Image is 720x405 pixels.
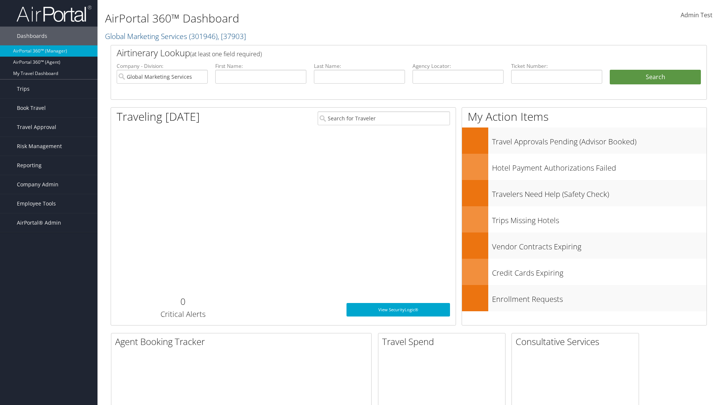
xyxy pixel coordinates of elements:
a: Vendor Contracts Expiring [462,232,706,259]
span: Admin Test [681,11,712,19]
h3: Vendor Contracts Expiring [492,238,706,252]
a: Admin Test [681,4,712,27]
a: Credit Cards Expiring [462,259,706,285]
span: Travel Approval [17,118,56,136]
h1: My Action Items [462,109,706,124]
span: Reporting [17,156,42,175]
a: Trips Missing Hotels [462,206,706,232]
img: airportal-logo.png [16,5,91,22]
span: (at least one field required) [190,50,262,58]
input: Search for Traveler [318,111,450,125]
h3: Hotel Payment Authorizations Failed [492,159,706,173]
button: Search [610,70,701,85]
h2: Consultative Services [516,335,639,348]
h3: Critical Alerts [117,309,249,319]
span: , [ 37903 ] [217,31,246,41]
a: Hotel Payment Authorizations Failed [462,154,706,180]
span: AirPortal® Admin [17,213,61,232]
span: Company Admin [17,175,58,194]
h2: Travel Spend [382,335,505,348]
span: Trips [17,79,30,98]
span: Risk Management [17,137,62,156]
h3: Credit Cards Expiring [492,264,706,278]
h2: Agent Booking Tracker [115,335,371,348]
label: Agency Locator: [412,62,504,70]
a: View SecurityLogic® [346,303,450,316]
label: Last Name: [314,62,405,70]
h3: Enrollment Requests [492,290,706,304]
span: Employee Tools [17,194,56,213]
h2: 0 [117,295,249,308]
span: Book Travel [17,99,46,117]
label: First Name: [215,62,306,70]
a: Global Marketing Services [105,31,246,41]
h1: Traveling [DATE] [117,109,200,124]
h2: Airtinerary Lookup [117,46,651,59]
h1: AirPortal 360™ Dashboard [105,10,510,26]
h3: Travel Approvals Pending (Advisor Booked) [492,133,706,147]
a: Travelers Need Help (Safety Check) [462,180,706,206]
label: Ticket Number: [511,62,602,70]
h3: Travelers Need Help (Safety Check) [492,185,706,199]
label: Company - Division: [117,62,208,70]
h3: Trips Missing Hotels [492,211,706,226]
span: Dashboards [17,27,47,45]
span: ( 301946 ) [189,31,217,41]
a: Travel Approvals Pending (Advisor Booked) [462,127,706,154]
a: Enrollment Requests [462,285,706,311]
